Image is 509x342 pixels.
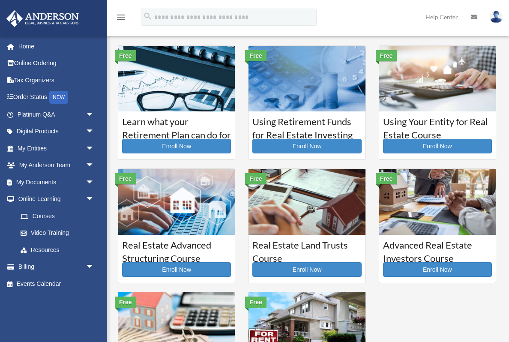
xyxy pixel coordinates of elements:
[252,239,361,260] h3: Real Estate Land Trusts Course
[383,239,492,260] h3: Advanced Real Estate Investors Course
[6,38,107,55] a: Home
[383,262,492,277] a: Enroll Now
[383,115,492,137] h3: Using Your Entity for Real Estate Course
[115,173,136,184] div: Free
[490,11,503,23] img: User Pic
[86,258,103,276] span: arrow_drop_down
[122,262,231,277] a: Enroll Now
[122,239,231,260] h3: Real Estate Advanced Structuring Course
[376,173,397,184] div: Free
[6,89,107,106] a: Order StatusNEW
[6,174,107,191] a: My Documentsarrow_drop_down
[86,123,103,141] span: arrow_drop_down
[6,191,107,208] a: Online Learningarrow_drop_down
[252,262,361,277] a: Enroll Now
[143,12,153,21] i: search
[383,139,492,153] a: Enroll Now
[49,91,68,104] div: NEW
[6,140,107,157] a: My Entitiesarrow_drop_down
[6,157,107,174] a: My Anderson Teamarrow_drop_down
[115,297,136,308] div: Free
[12,241,107,258] a: Resources
[86,174,103,191] span: arrow_drop_down
[12,225,107,242] a: Video Training
[86,157,103,174] span: arrow_drop_down
[6,72,107,89] a: Tax Organizers
[122,115,231,137] h3: Learn what your Retirement Plan can do for you
[245,173,266,184] div: Free
[252,115,361,137] h3: Using Retirement Funds for Real Estate Investing Course
[115,50,136,61] div: Free
[6,106,107,123] a: Platinum Q&Aarrow_drop_down
[86,191,103,208] span: arrow_drop_down
[86,140,103,157] span: arrow_drop_down
[122,139,231,153] a: Enroll Now
[116,12,126,22] i: menu
[376,50,397,61] div: Free
[6,55,107,72] a: Online Ordering
[86,106,103,123] span: arrow_drop_down
[6,275,107,292] a: Events Calendar
[6,258,107,276] a: Billingarrow_drop_down
[6,123,107,140] a: Digital Productsarrow_drop_down
[116,15,126,22] a: menu
[245,297,266,308] div: Free
[245,50,266,61] div: Free
[4,10,81,27] img: Anderson Advisors Platinum Portal
[12,207,103,225] a: Courses
[252,139,361,153] a: Enroll Now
